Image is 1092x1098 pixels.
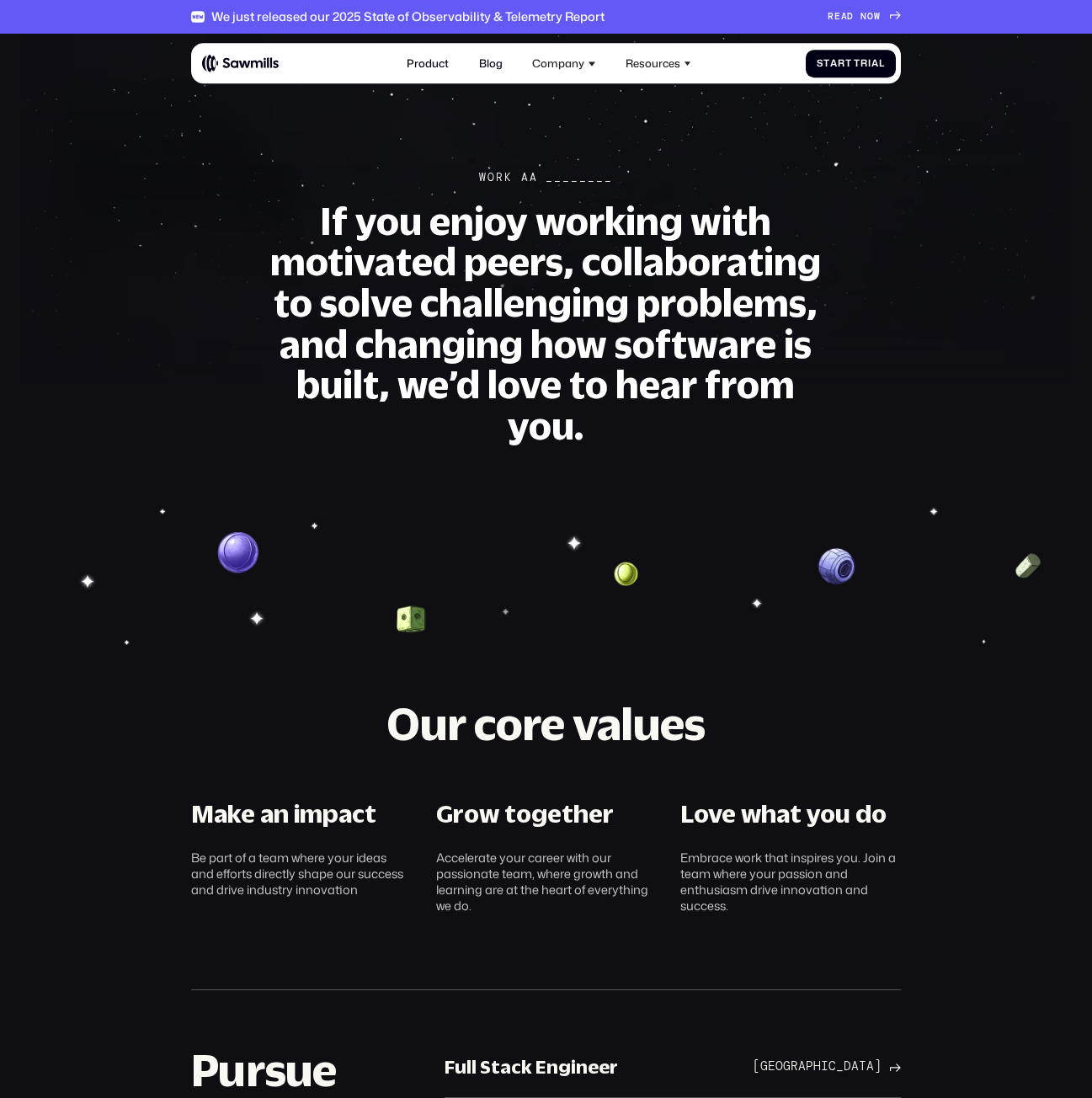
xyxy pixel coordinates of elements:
div: Be part of a team where your ideas and efforts directly shape our success and drive industry inno... [191,850,412,898]
div: Accelerate your career with our passionate team, where growth and learning are at the heart of ev... [436,850,657,914]
span: W [874,11,881,23]
a: StartTrial [806,50,895,77]
div: Resources [626,57,680,71]
div: [GEOGRAPHIC_DATA] [753,1059,882,1074]
span: O [867,11,874,23]
div: Love what you do [680,797,887,830]
a: Blog [471,49,510,78]
span: T [854,58,860,70]
span: D [847,11,854,23]
span: S [817,58,823,70]
h2: Our core values [191,701,901,746]
span: l [879,58,885,70]
div: Work Aa ________ [479,171,613,184]
span: a [830,58,838,70]
span: R [828,11,834,23]
div: Make an impact [191,797,376,830]
div: Company [532,57,584,71]
span: r [838,58,845,70]
span: a [871,58,879,70]
div: Embrace work that inspires you. Join a team where your passion and enthusiasm drive innovation an... [680,850,901,914]
div: Company [525,49,604,78]
a: READNOW [828,11,901,23]
div: Grow together [436,797,614,830]
span: t [823,58,830,70]
div: Resources [617,49,699,78]
h1: If you enjoy working with motivated peers, collaborating to solve challenging problems, and chang... [256,200,836,446]
span: N [860,11,867,23]
div: We just released our 2025 State of Observability & Telemetry Report [211,9,605,24]
span: t [845,58,852,70]
span: r [860,58,868,70]
a: Product [398,49,456,78]
span: i [868,58,871,70]
a: Full Stack Engineer[GEOGRAPHIC_DATA] [445,1037,901,1098]
span: E [834,11,841,23]
span: A [841,11,848,23]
